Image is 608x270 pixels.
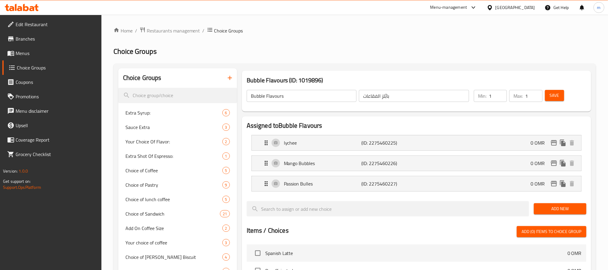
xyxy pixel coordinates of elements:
a: Grocery Checklist [2,147,101,161]
div: Choice of lunch coffee5 [118,192,237,207]
span: Grocery Checklist [16,151,97,158]
span: Edit Restaurant [16,21,97,28]
button: edit [549,138,558,147]
li: / [203,27,205,34]
div: Choices [222,124,230,131]
p: Passion Bulles [284,180,361,187]
h2: Choice Groups [123,73,161,82]
p: Mango Bubbles [284,160,361,167]
span: Your choice of coffee [125,239,222,246]
button: duplicate [558,159,567,168]
div: Choice of Pastry9 [118,178,237,192]
span: 3 [223,240,230,246]
a: Upsell [2,118,101,133]
a: Home [113,27,133,34]
a: Promotions [2,89,101,104]
span: Choice Groups [113,44,157,58]
span: Choice Groups [17,64,97,71]
div: Expand [252,135,581,150]
div: Choices [222,196,230,203]
span: 6 [223,110,230,116]
p: 0 OMR [531,160,549,167]
div: Choices [222,138,230,145]
span: Choice of Sandwich [125,210,220,217]
a: Menus [2,46,101,60]
span: Menus [16,50,97,57]
span: Get support on: [3,177,31,185]
li: Expand [247,153,586,173]
div: Extra Syrup:6 [118,106,237,120]
span: 3 [223,124,230,130]
p: 0 OMR [531,180,549,187]
span: Add On Coffee Size [125,225,222,232]
p: (ID: 2275460225) [361,139,413,146]
span: 9 [223,182,230,188]
span: m [597,4,601,11]
div: Choice of [PERSON_NAME] Biscuit4 [118,250,237,264]
span: Choice of Coffee [125,167,222,174]
div: Choices [222,253,230,261]
div: [GEOGRAPHIC_DATA] [495,4,535,11]
div: Choices [222,152,230,160]
span: 4 [223,254,230,260]
div: Choice of Coffee5 [118,163,237,178]
button: Add New [534,203,586,214]
span: 1.0.0 [19,167,28,175]
span: 5 [223,168,230,173]
span: Select choice [251,247,264,259]
p: Max: [513,92,523,100]
span: Sauce Extra [125,124,222,131]
button: edit [549,179,558,188]
h2: Items / Choices [247,226,289,235]
span: Add New [539,205,582,213]
span: 2 [223,226,230,231]
li: Expand [247,133,586,153]
div: Extra Shot Of Espresso:1 [118,149,237,163]
div: Add On Coffee Size2 [118,221,237,235]
span: Choice of Pastry [125,181,222,189]
nav: breadcrumb [113,27,596,35]
div: Sauce Extra3 [118,120,237,134]
li: / [135,27,137,34]
p: 0 OMR [567,250,582,257]
a: Support.OpsPlatform [3,183,41,191]
button: duplicate [558,179,567,188]
a: Menu disclaimer [2,104,101,118]
p: lychee [284,139,361,146]
span: Extra Syrup: [125,109,222,116]
div: Choice of Sandwich21 [118,207,237,221]
span: 2 [223,139,230,145]
div: Your choice of coffee3 [118,235,237,250]
span: Promotions [16,93,97,100]
a: Coverage Report [2,133,101,147]
input: search [118,88,237,103]
h2: Assigned to Bubble Flavours [247,121,586,130]
p: (ID: 2275460226) [361,160,413,167]
button: edit [549,159,558,168]
span: Upsell [16,122,97,129]
div: Your Choice Of Flavor:2 [118,134,237,149]
li: Expand [247,173,586,194]
p: Min: [478,92,486,100]
span: Choice of lunch coffee [125,196,222,203]
button: Add (0) items to choice group [517,226,586,237]
button: delete [567,138,576,147]
h3: Bubble Flavours (ID: 1019896) [247,75,586,85]
span: Extra Shot Of Espresso: [125,152,222,160]
button: duplicate [558,138,567,147]
div: Expand [252,156,581,171]
button: delete [567,179,576,188]
span: Choice Groups [214,27,243,34]
div: Expand [252,176,581,191]
span: 1 [223,153,230,159]
div: Choices [222,225,230,232]
span: Coverage Report [16,136,97,143]
span: Branches [16,35,97,42]
span: Coupons [16,78,97,86]
div: Choices [222,109,230,116]
div: Choices [222,239,230,246]
div: Choices [222,181,230,189]
span: Menu disclaimer [16,107,97,115]
span: Your Choice Of Flavor: [125,138,222,145]
div: Choices [222,167,230,174]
